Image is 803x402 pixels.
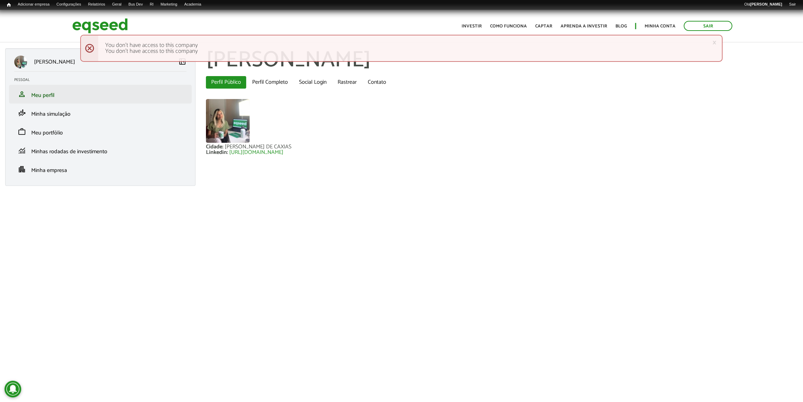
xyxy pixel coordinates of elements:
span: work [18,128,26,136]
a: Captar [535,24,552,28]
a: RI [146,2,157,7]
a: Perfil Completo [247,76,293,89]
li: Minha empresa [9,160,192,179]
a: Social Login [294,76,332,89]
a: Rastrear [332,76,362,89]
a: Sair [786,2,800,7]
a: workMeu portfólio [14,128,187,136]
a: Adicionar empresa [14,2,53,7]
strong: [PERSON_NAME] [750,2,782,6]
a: Como funciona [490,24,527,28]
li: Meu perfil [9,85,192,104]
a: apartmentMinha empresa [14,165,187,173]
a: personMeu perfil [14,90,187,98]
span: apartment [18,165,26,173]
h2: Pessoal [14,78,192,82]
a: Bus Dev [125,2,147,7]
a: Perfil Público [206,76,246,89]
a: [URL][DOMAIN_NAME] [229,150,283,155]
span: : [222,142,223,151]
a: Início [3,2,14,8]
div: [PERSON_NAME] DE CAXIAS [225,144,291,150]
a: Ver perfil do usuário. [206,99,250,143]
span: Minhas rodadas de investimento [31,147,107,156]
a: Relatórios [84,2,108,7]
a: Aprenda a investir [561,24,607,28]
span: monitoring [18,146,26,155]
a: Sair [684,21,732,31]
span: Minha empresa [31,166,67,175]
li: You don't have access to this company [105,48,708,54]
span: person [18,90,26,98]
a: Minha conta [645,24,676,28]
a: finance_modeMinha simulação [14,109,187,117]
a: Investir [462,24,482,28]
a: Olá[PERSON_NAME] [741,2,786,7]
span: Início [7,2,11,7]
span: Meu portfólio [31,128,63,138]
span: Meu perfil [31,91,55,100]
p: [PERSON_NAME] [34,59,75,65]
li: You don't have access to this company [105,42,708,48]
span: Minha simulação [31,109,71,119]
img: Foto de CHAYENNE TENÓRIO BARBOSA [206,99,250,143]
span: : [227,148,228,157]
a: Academia [181,2,205,7]
a: Geral [109,2,125,7]
a: Configurações [53,2,85,7]
a: × [713,39,717,46]
a: Marketing [157,2,181,7]
li: Minha simulação [9,104,192,122]
a: monitoringMinhas rodadas de investimento [14,146,187,155]
h1: [PERSON_NAME] [206,48,798,73]
li: Minhas rodadas de investimento [9,141,192,160]
li: Meu portfólio [9,122,192,141]
img: EqSeed [72,17,128,35]
div: Linkedin [206,150,229,155]
div: Cidade [206,144,225,150]
a: Blog [615,24,627,28]
span: finance_mode [18,109,26,117]
a: Contato [363,76,391,89]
